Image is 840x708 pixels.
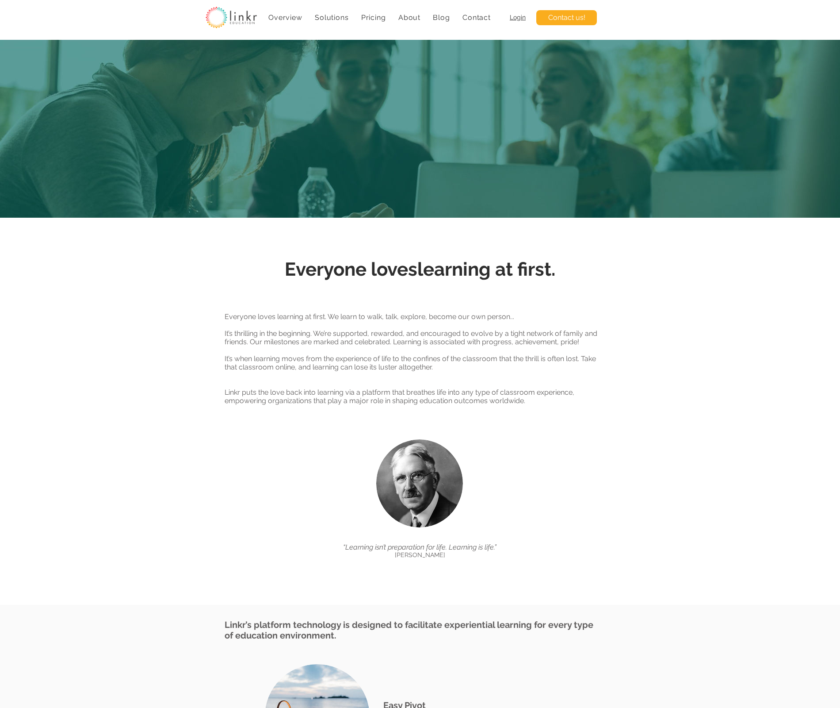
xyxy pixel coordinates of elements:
[398,13,420,22] span: About
[225,619,593,641] span: Linkr’s platform technology is designed to facilitate experiential learning for every type of edu...
[462,13,491,22] span: Contact
[458,9,495,26] a: Contact
[376,439,463,527] img: John_Dewey_edited.jpg
[225,312,603,321] p: Everyone loves learning at first. We learn to walk, talk, explore, become our own person...
[433,13,450,22] span: Blog
[343,543,496,551] span: “Learning isn’t preparation for life. Learning is life.”
[510,14,526,21] a: Login
[310,9,353,26] div: Solutions
[361,13,386,22] span: Pricing
[357,9,390,26] a: Pricing
[394,9,425,26] div: About
[417,258,555,280] span: learning at first.
[315,13,348,22] span: Solutions
[264,9,307,26] a: Overview
[206,7,257,28] img: linkr_logo_transparentbg.png
[428,9,454,26] a: Blog
[225,329,603,346] p: It’s thrilling in the beginning. We’re supported, rewarded, and encouraged to evolve by a tight n...
[264,9,495,26] nav: Site
[536,10,597,25] a: Contact us!
[548,13,585,23] span: Contact us!
[225,354,603,371] p: It’s when learning moves from the experience of life to the confines of the classroom that the th...
[395,551,445,558] span: [PERSON_NAME]
[268,13,302,22] span: Overview
[225,388,603,405] p: Linkr puts the love back into learning via a platform that breathes life into any type of classro...
[285,258,417,280] span: Everyone loves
